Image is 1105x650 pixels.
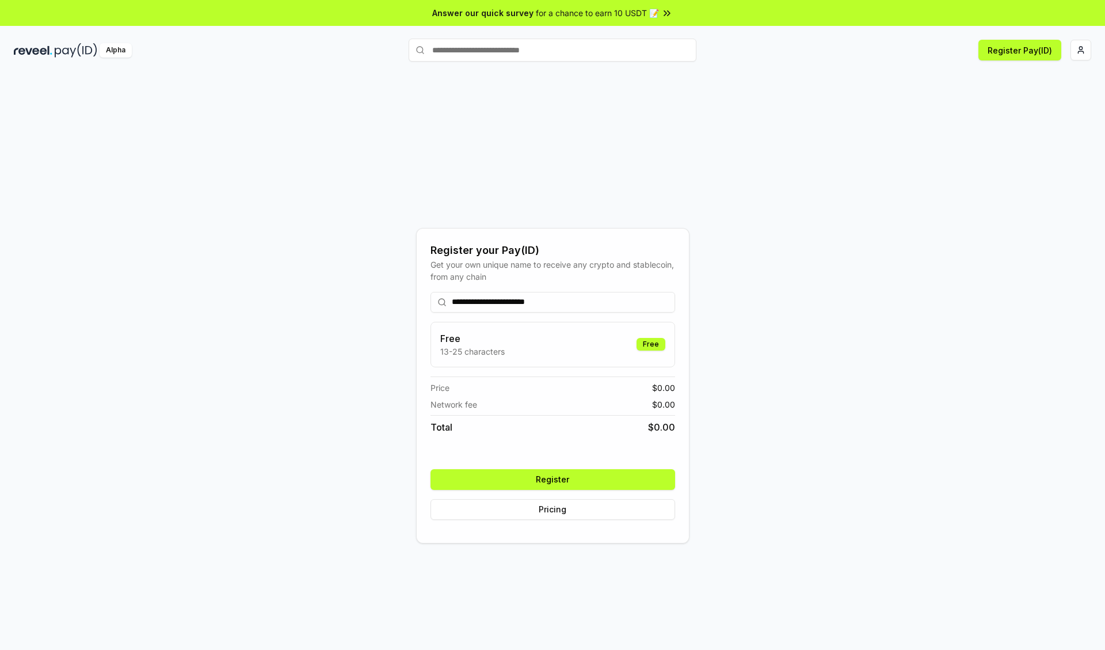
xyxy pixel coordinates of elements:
[652,382,675,394] span: $ 0.00
[55,43,97,58] img: pay_id
[430,382,449,394] span: Price
[430,398,477,410] span: Network fee
[978,40,1061,60] button: Register Pay(ID)
[430,469,675,490] button: Register
[100,43,132,58] div: Alpha
[430,499,675,520] button: Pricing
[14,43,52,58] img: reveel_dark
[430,242,675,259] div: Register your Pay(ID)
[430,420,452,434] span: Total
[648,420,675,434] span: $ 0.00
[637,338,665,351] div: Free
[430,259,675,283] div: Get your own unique name to receive any crypto and stablecoin, from any chain
[440,332,505,345] h3: Free
[440,345,505,358] p: 13-25 characters
[652,398,675,410] span: $ 0.00
[432,7,534,19] span: Answer our quick survey
[536,7,659,19] span: for a chance to earn 10 USDT 📝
